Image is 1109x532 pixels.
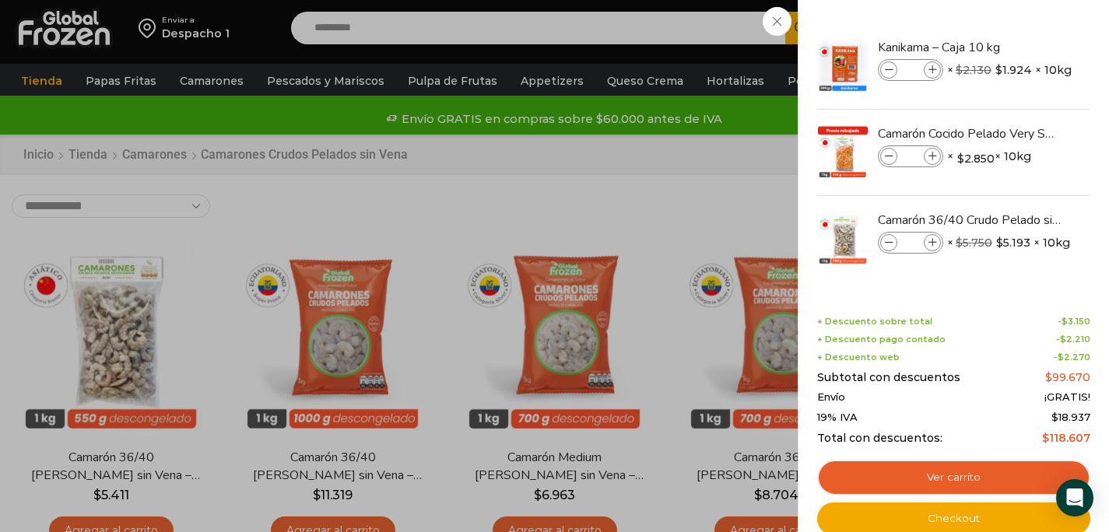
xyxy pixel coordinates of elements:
span: × × 10kg [947,145,1031,167]
bdi: 99.670 [1045,370,1090,384]
span: $ [995,62,1002,78]
span: 18.937 [1051,411,1090,423]
span: $ [957,151,964,166]
bdi: 118.607 [1042,431,1090,445]
span: $ [1045,370,1052,384]
span: × × 10kg [947,232,1070,254]
span: × × 10kg [947,59,1072,81]
a: Camarón Cocido Pelado Very Small - Bronze - Caja 10 kg [878,125,1063,142]
span: + Descuento sobre total [817,317,932,327]
span: $ [1042,431,1049,445]
a: Camarón 36/40 Crudo Pelado sin Vena - Bronze - Caja 10 kg [878,212,1063,229]
input: Product quantity [899,234,922,251]
span: Total con descuentos: [817,432,942,445]
span: 19% IVA [817,411,858,424]
span: $ [1060,334,1066,345]
span: ¡GRATIS! [1044,391,1090,404]
input: Product quantity [899,148,922,165]
input: Product quantity [899,61,922,79]
div: Open Intercom Messenger [1056,479,1093,516]
span: + Descuento web [817,352,900,362]
span: Subtotal con descuentos [817,371,960,384]
span: $ [1062,316,1068,327]
bdi: 1.924 [995,62,1032,78]
span: - [1056,334,1090,345]
span: - [1054,352,1090,362]
a: Ver carrito [817,460,1090,495]
span: $ [1051,411,1058,423]
span: $ [996,235,1003,250]
span: $ [1058,352,1064,362]
bdi: 2.270 [1058,352,1090,362]
bdi: 3.150 [1062,316,1090,327]
a: Kanikama – Caja 10 kg [878,39,1063,56]
bdi: 2.210 [1060,334,1090,345]
bdi: 2.130 [956,63,991,77]
span: $ [956,236,963,250]
span: - [1058,317,1090,327]
span: $ [956,63,963,77]
span: Envío [817,391,845,404]
bdi: 5.193 [996,235,1030,250]
span: + Descuento pago contado [817,334,946,345]
bdi: 5.750 [956,236,992,250]
bdi: 2.850 [957,151,995,166]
